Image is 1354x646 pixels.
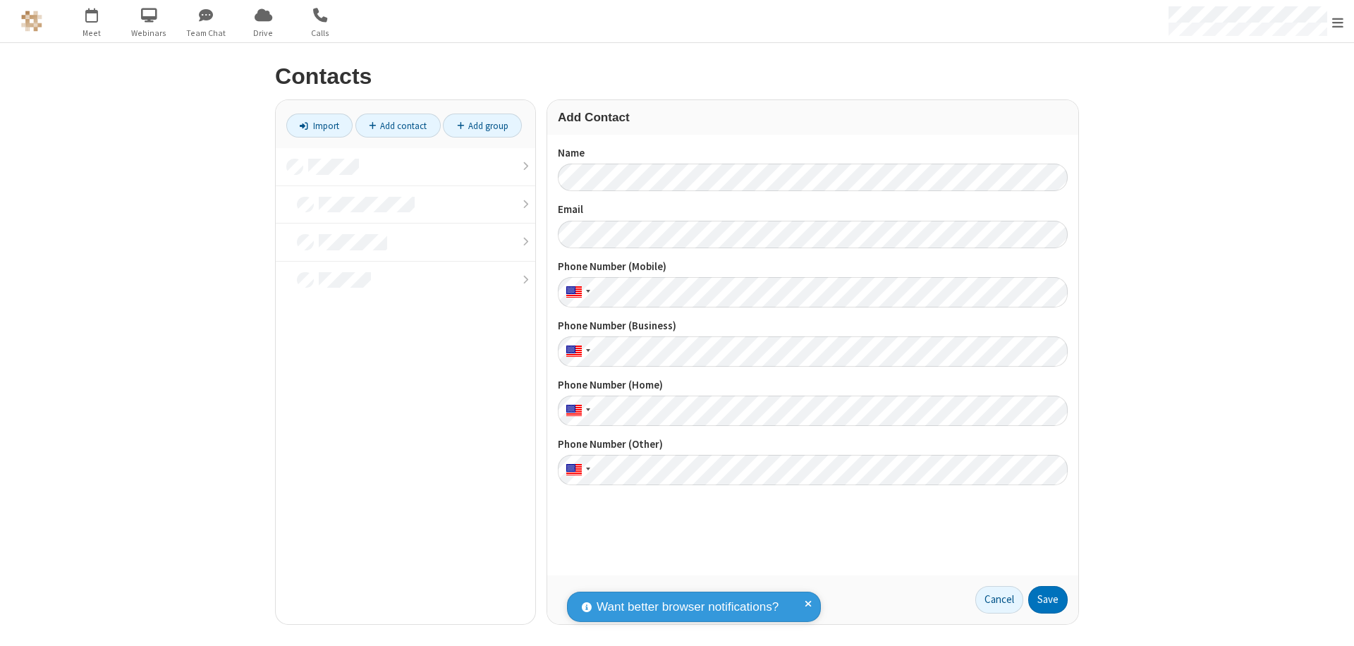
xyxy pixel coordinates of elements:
div: United States: + 1 [558,277,594,307]
label: Phone Number (Home) [558,377,1068,394]
a: Import [286,114,353,138]
span: Team Chat [180,27,233,39]
h3: Add Contact [558,111,1068,124]
span: Drive [237,27,290,39]
label: Email [558,202,1068,218]
label: Phone Number (Business) [558,318,1068,334]
img: QA Selenium DO NOT DELETE OR CHANGE [21,11,42,32]
a: Add contact [355,114,441,138]
span: Webinars [123,27,176,39]
div: United States: + 1 [558,396,594,426]
label: Phone Number (Mobile) [558,259,1068,275]
a: Cancel [975,586,1023,614]
a: Add group [443,114,522,138]
h2: Contacts [275,64,1079,89]
span: Want better browser notifications? [597,598,779,616]
label: Phone Number (Other) [558,437,1068,453]
div: United States: + 1 [558,455,594,485]
div: United States: + 1 [558,336,594,367]
button: Save [1028,586,1068,614]
span: Calls [294,27,347,39]
label: Name [558,145,1068,161]
span: Meet [66,27,118,39]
